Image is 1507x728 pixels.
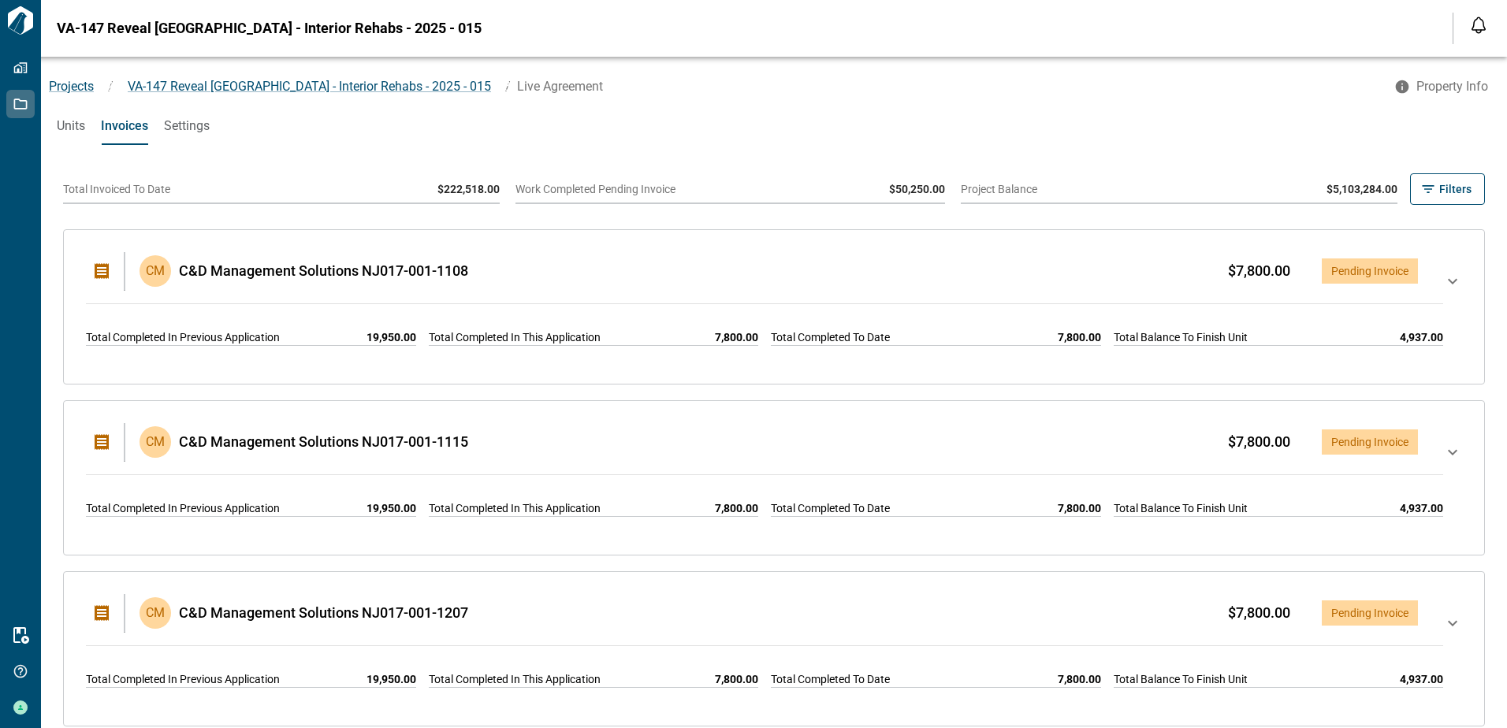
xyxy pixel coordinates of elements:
span: $7,800.00 [1228,434,1290,450]
span: 7,800.00 [715,500,758,516]
span: C&D Management Solutions NJ017-001-1207 [179,605,468,621]
span: 4,937.00 [1400,500,1443,516]
span: Pending Invoice [1331,607,1408,619]
span: 19,950.00 [367,500,416,516]
span: Total Balance To Finish Unit [1114,329,1248,345]
span: 19,950.00 [367,329,416,345]
p: CM [146,262,165,280]
span: 7,800.00 [715,329,758,345]
span: 4,937.00 [1400,329,1443,345]
span: 7,800.00 [1058,329,1101,345]
span: $7,800.00 [1228,605,1290,621]
div: CMC&D Management Solutions NJ017-001-1108$7,800.00Pending InvoiceTotal Completed In Previous Appl... [80,243,1468,371]
span: Total Completed In Previous Application [86,500,280,516]
span: 7,800.00 [715,671,758,687]
span: Work Completed Pending Invoice [515,183,675,195]
div: base tabs [41,107,1507,145]
span: Total Completed In This Application [429,329,601,345]
span: VA-147 Reveal [GEOGRAPHIC_DATA] - Interior Rehabs - 2025 - 015 [57,20,482,36]
span: $7,800.00 [1228,263,1290,279]
span: Filters [1439,181,1472,197]
span: Pending Invoice [1331,436,1408,448]
button: Filters [1410,173,1485,205]
span: Total Completed To Date [771,500,890,516]
div: CMC&D Management Solutions NJ017-001-1207$7,800.00Pending InvoiceTotal Completed In Previous Appl... [80,585,1468,713]
p: CM [146,604,165,622]
span: Total Completed In This Application [429,671,601,687]
span: 4,937.00 [1400,671,1443,687]
button: Open notification feed [1466,13,1491,38]
span: Total Completed In Previous Application [86,671,280,687]
span: $222,518.00 [437,183,500,195]
a: Projects [49,79,94,94]
button: Property Info [1385,72,1501,101]
span: Project Balance [961,183,1037,195]
span: Pending Invoice [1331,265,1408,277]
span: Invoices [101,118,148,134]
span: Total Completed In This Application [429,500,601,516]
p: CM [146,433,165,451]
span: Total Balance To Finish Unit [1114,500,1248,516]
span: 7,800.00 [1058,671,1101,687]
span: C&D Management Solutions NJ017-001-1108 [179,263,468,279]
nav: breadcrumb [41,77,1385,96]
span: 7,800.00 [1058,500,1101,516]
span: Live Agreement [517,79,603,94]
span: Total Completed To Date [771,329,890,345]
span: Units [57,118,85,134]
span: $50,250.00 [889,183,945,195]
span: Total Invoiced To Date [63,183,170,195]
span: Total Completed In Previous Application [86,329,280,345]
span: C&D Management Solutions NJ017-001-1115 [179,434,468,450]
div: CMC&D Management Solutions NJ017-001-1115$7,800.00Pending InvoiceTotal Completed In Previous Appl... [80,414,1468,542]
span: 19,950.00 [367,671,416,687]
span: Total Balance To Finish Unit [1114,671,1248,687]
iframe: Intercom live chat [1453,674,1491,712]
span: Property Info [1416,79,1488,95]
span: Settings [164,118,210,134]
span: $5,103,284.00 [1327,183,1397,195]
span: Total Completed To Date [771,671,890,687]
span: VA-147 Reveal [GEOGRAPHIC_DATA] - Interior Rehabs - 2025 - 015 [128,79,491,94]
